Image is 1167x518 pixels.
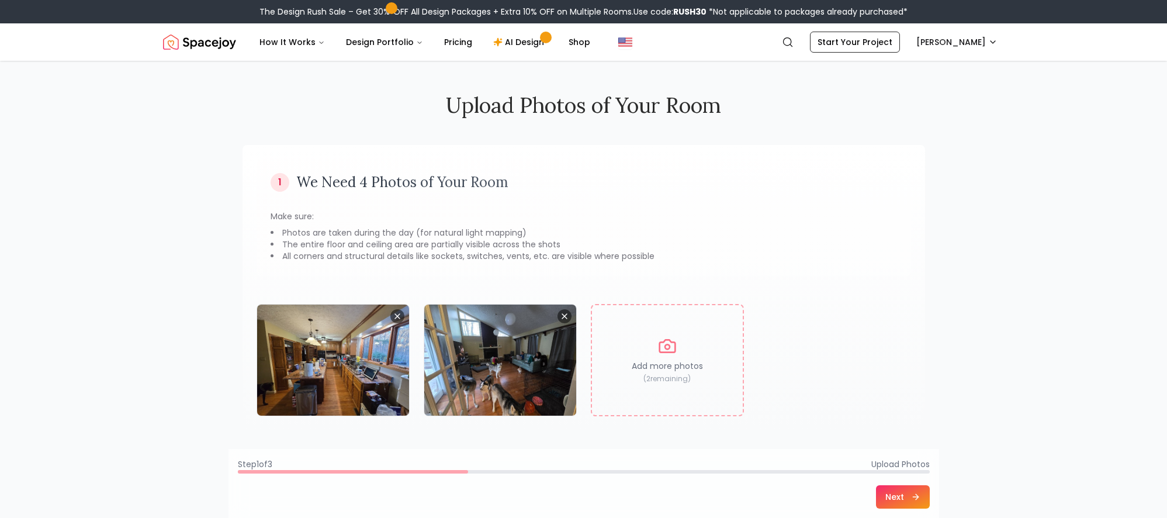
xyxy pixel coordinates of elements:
button: Next [876,485,930,509]
button: [PERSON_NAME] [909,32,1005,53]
span: *Not applicable to packages already purchased* [707,6,908,18]
p: ( 2 remaining) [643,374,691,384]
img: United States [618,35,632,49]
li: Photos are taken during the day (for natural light mapping) [271,227,897,239]
span: Upload Photos [871,458,930,470]
p: Make sure: [271,210,897,222]
li: All corners and structural details like sockets, switches, vents, etc. are visible where possible [271,250,897,262]
button: How It Works [250,30,334,54]
a: AI Design [484,30,557,54]
a: Shop [559,30,600,54]
div: The Design Rush Sale – Get 30% OFF All Design Packages + Extra 10% OFF on Multiple Rooms. [259,6,908,18]
img: Room photo 2 [424,305,576,416]
a: Pricing [435,30,482,54]
button: Remove image [390,309,404,323]
h2: Upload Photos of Your Room [243,94,925,117]
button: Design Portfolio [337,30,432,54]
p: Add more photos [632,360,703,372]
span: Use code: [633,6,707,18]
img: Room photo 1 [257,305,409,416]
button: Remove image [557,309,572,323]
img: Spacejoy Logo [163,30,236,54]
a: Start Your Project [810,32,900,53]
a: Spacejoy [163,30,236,54]
div: 1 [271,173,289,192]
nav: Global [163,23,1005,61]
b: RUSH30 [673,6,707,18]
li: The entire floor and ceiling area are partially visible across the shots [271,239,897,250]
h3: We Need 4 Photos of Your Room [296,173,508,192]
span: Step 1 of 3 [238,458,272,470]
nav: Main [250,30,600,54]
